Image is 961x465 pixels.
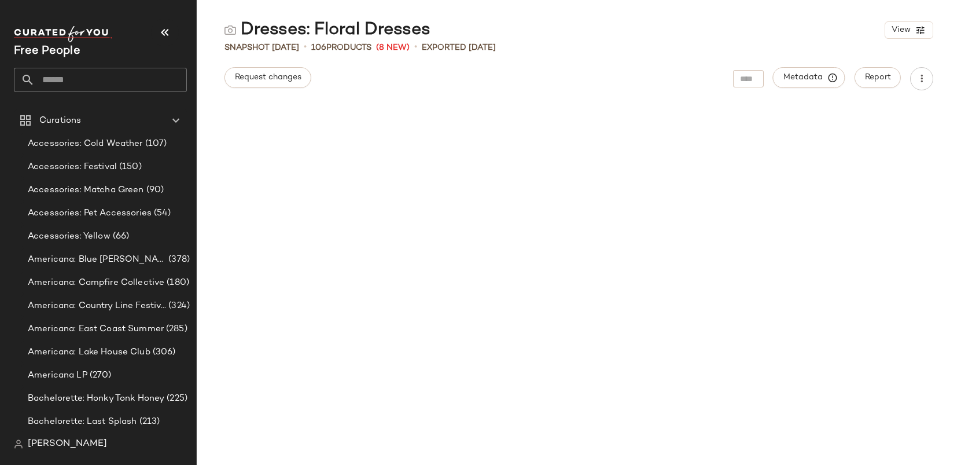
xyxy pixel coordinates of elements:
span: (90) [144,184,164,197]
span: Accessories: Yellow [28,230,111,243]
button: Report [855,67,901,88]
button: Request changes [224,67,311,88]
span: Americana: Country Line Festival [28,299,166,313]
div: Products [311,42,371,54]
span: (54) [152,207,171,220]
img: cfy_white_logo.C9jOOHJF.svg [14,26,112,42]
span: Accessories: Festival [28,160,117,174]
img: svg%3e [14,440,23,449]
img: svg%3e [224,24,236,36]
span: (180) [164,276,189,290]
span: Report [864,73,891,82]
span: (270) [87,369,112,382]
span: Metadata [783,72,835,83]
span: Request changes [234,73,301,82]
span: Americana: East Coast Summer [28,323,164,336]
span: (8 New) [376,42,410,54]
span: (107) [143,137,167,151]
span: Curations [39,114,81,127]
span: Accessories: Matcha Green [28,184,144,197]
span: (306) [150,346,176,359]
span: Americana: Lake House Club [28,346,150,359]
span: • [414,41,417,54]
span: Bachelorette: Honky Tonk Honey [28,392,164,405]
span: (285) [164,323,187,336]
button: Metadata [773,67,845,88]
button: View [885,21,933,39]
span: (150) [117,160,142,174]
span: Americana: Campfire Collective [28,276,164,290]
span: Accessories: Pet Accessories [28,207,152,220]
span: Current Company Name [14,45,80,57]
span: (225) [164,392,187,405]
span: (324) [166,299,190,313]
span: 106 [311,43,326,52]
span: [PERSON_NAME] [28,437,107,451]
p: Exported [DATE] [422,42,496,54]
span: Bachelorette: Last Splash [28,415,137,429]
span: (378) [166,253,190,266]
span: Americana: Blue [PERSON_NAME] Baby [28,253,166,266]
div: Dresses: Floral Dresses [224,19,430,42]
span: (66) [111,230,130,243]
span: Americana LP [28,369,87,382]
span: Snapshot [DATE] [224,42,299,54]
span: View [891,25,911,35]
span: Accessories: Cold Weather [28,137,143,151]
span: (213) [137,415,160,429]
span: • [304,41,307,54]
